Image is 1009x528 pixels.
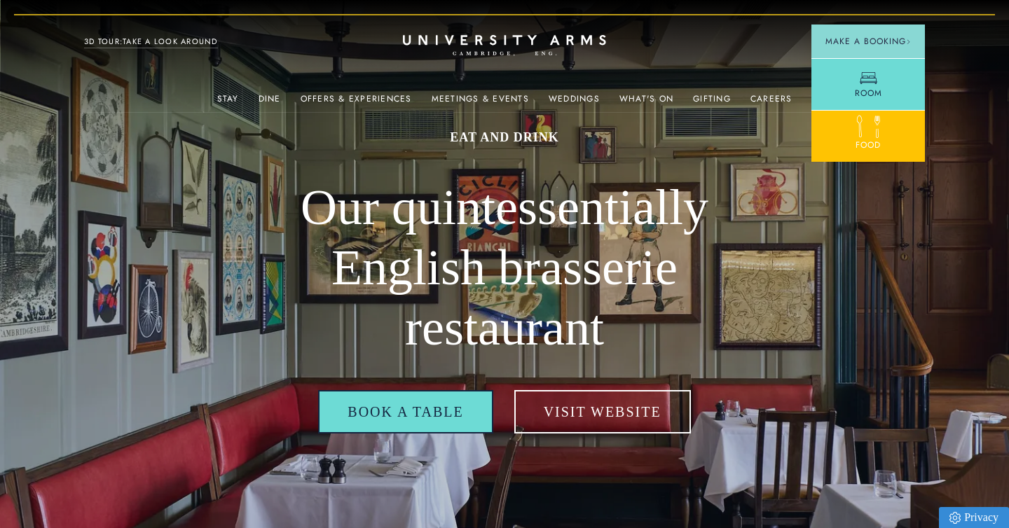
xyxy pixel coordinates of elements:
[811,25,925,58] button: Make a BookingArrow icon
[855,87,882,99] span: Room
[318,390,493,433] a: Book a table
[217,94,239,112] a: Stay
[856,139,881,151] span: Food
[514,390,691,433] a: Visit Website
[619,94,673,112] a: What's On
[259,94,281,112] a: Dine
[252,178,757,358] h2: Our quintessentially English brasserie restaurant
[906,39,911,44] img: Arrow icon
[549,94,600,112] a: Weddings
[403,35,606,57] a: Home
[811,58,925,110] a: Room
[84,36,218,48] a: 3D TOUR:TAKE A LOOK AROUND
[432,94,529,112] a: Meetings & Events
[811,110,925,162] a: Food
[949,512,961,524] img: Privacy
[693,94,731,112] a: Gifting
[825,35,911,48] span: Make a Booking
[301,94,412,112] a: Offers & Experiences
[252,129,757,146] h1: Eat and drink
[939,507,1009,528] a: Privacy
[750,94,792,112] a: Careers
